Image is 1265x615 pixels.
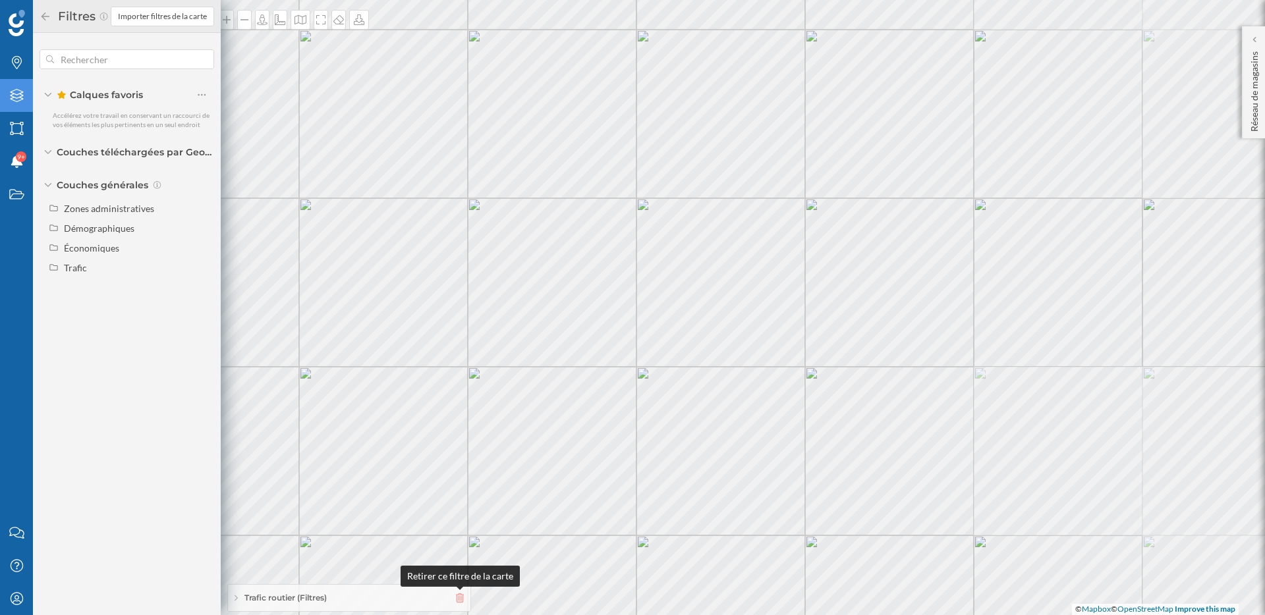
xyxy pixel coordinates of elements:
[1072,604,1239,615] div: © ©
[26,9,90,21] span: Assistance
[118,11,207,22] span: Importer filtres de la carte
[64,223,134,234] div: Démographiques
[53,111,210,128] span: Accélérez votre travail en conservant un raccourci de vos éléments les plus pertinents en un seul...
[64,203,154,214] div: Zones administratives
[57,146,214,159] span: Couches téléchargées par Geoblink
[64,242,119,254] div: Économiques
[51,6,99,27] h2: Filtres
[1082,604,1111,614] a: Mapbox
[17,150,25,163] span: 9+
[57,88,143,101] span: Calques favoris
[244,592,327,604] span: Trafic routier (Filtres)
[57,178,148,192] span: Couches générales
[64,262,87,273] div: Trafic
[1175,604,1235,614] a: Improve this map
[1117,604,1173,614] a: OpenStreetMap
[1248,46,1261,132] p: Réseau de magasins
[9,10,25,36] img: Logo Geoblink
